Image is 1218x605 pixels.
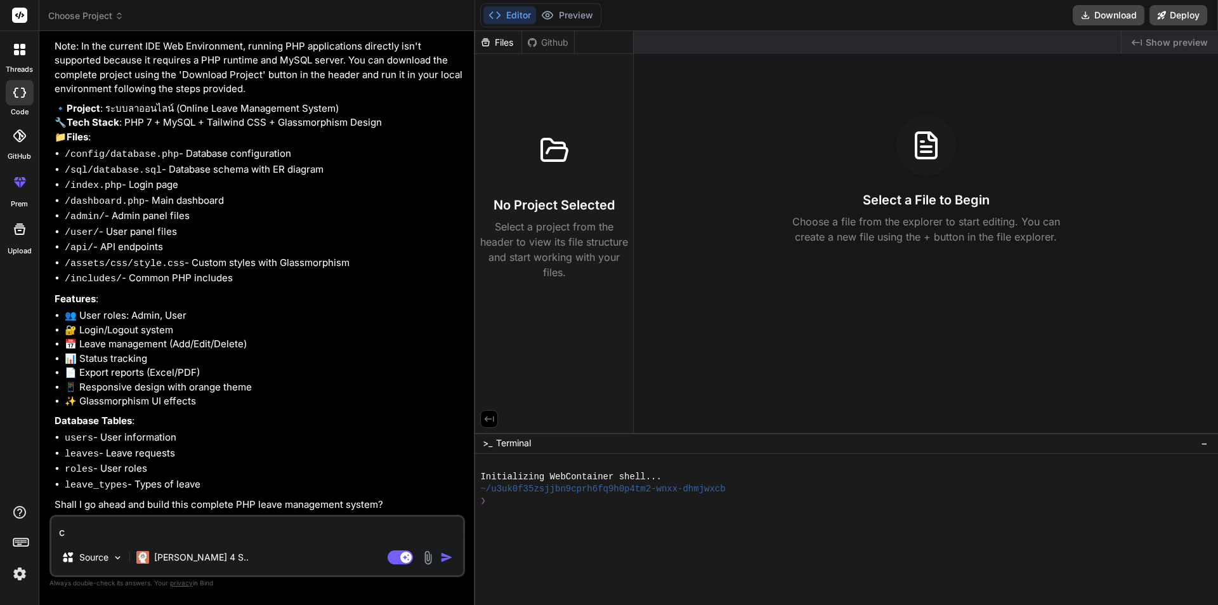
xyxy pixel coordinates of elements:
[480,483,725,495] span: ~/u3uk0f35zsjjbn9cprh6fq9h0p4tm2-wnxx-dhmjwxcb
[55,102,462,145] p: 🔹 : ระบบลาออนไลน์ (Online Leave Management System) 🔧 : PHP 7 + MySQL + Tailwind CSS + Glassmorphi...
[65,446,462,462] li: - Leave requests
[65,147,462,163] li: - Database configuration
[65,225,462,241] li: - User panel files
[65,194,462,209] li: - Main dashboard
[65,477,462,493] li: - Types of leave
[65,271,462,287] li: - Common PHP includes
[48,10,124,22] span: Choose Project
[67,102,100,114] strong: Project
[65,163,462,178] li: - Database schema with ER diagram
[49,577,465,589] p: Always double-check its answers. Your in Bind
[65,449,99,460] code: leaves
[136,551,149,564] img: Claude 4 Sonnet
[65,366,462,380] li: 📄 Export reports (Excel/PDF)
[55,414,462,429] p: :
[65,462,462,477] li: - User roles
[65,433,93,444] code: users
[67,116,119,128] strong: Tech Stack
[11,199,28,209] label: prem
[65,309,462,323] li: 👥 User roles: Admin, User
[67,131,88,143] strong: Files
[65,209,462,225] li: - Admin panel files
[9,563,30,585] img: settings
[536,6,598,24] button: Preview
[65,178,462,194] li: - Login page
[79,551,108,564] p: Source
[421,550,435,565] img: attachment
[65,430,462,446] li: - User information
[51,517,463,540] textarea: c
[1073,5,1144,25] button: Download
[65,323,462,338] li: 🔐 Login/Logout system
[440,551,453,564] img: icon
[483,437,492,449] span: >_
[65,258,185,269] code: /assets/css/style.css
[494,196,615,214] h3: No Project Selected
[65,227,99,238] code: /user/
[496,437,531,449] span: Terminal
[65,274,122,284] code: /includes/
[483,6,536,24] button: Editor
[65,149,179,160] code: /config/database.php
[1198,433,1210,453] button: −
[8,246,32,256] label: Upload
[65,243,93,253] code: /api/
[6,64,33,75] label: threads
[65,180,122,191] code: /index.php
[65,256,462,272] li: - Custom styles with Glassmorphism
[154,551,249,564] p: [PERSON_NAME] 4 S..
[1149,5,1207,25] button: Deploy
[480,471,661,483] span: Initializing WebContainer shell...
[65,240,462,256] li: - API endpoints
[480,219,628,280] p: Select a project from the header to view its file structure and start working with your files.
[863,191,990,209] h3: Select a File to Begin
[112,552,123,563] img: Pick Models
[55,39,462,96] p: Note: In the current IDE Web Environment, running PHP applications directly isn't supported becau...
[55,292,462,307] p: :
[170,579,193,587] span: privacy
[65,480,128,491] code: leave_types
[1201,437,1208,449] span: −
[65,394,462,409] li: ✨ Glassmorphism UI effects
[522,36,574,49] div: Github
[65,196,145,207] code: /dashboard.php
[11,107,29,117] label: code
[55,415,132,427] strong: Database Tables
[475,36,521,49] div: Files
[55,498,462,512] p: Shall I go ahead and build this complete PHP leave management system?
[8,151,31,162] label: GitHub
[65,380,462,395] li: 📱 Responsive design with orange theme
[65,165,162,176] code: /sql/database.sql
[55,293,96,305] strong: Features
[65,464,93,475] code: roles
[784,214,1068,244] p: Choose a file from the explorer to start editing. You can create a new file using the + button in...
[1146,36,1208,49] span: Show preview
[480,495,487,507] span: ❯
[65,211,105,222] code: /admin/
[65,352,462,366] li: 📊 Status tracking
[65,337,462,352] li: 📅 Leave management (Add/Edit/Delete)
